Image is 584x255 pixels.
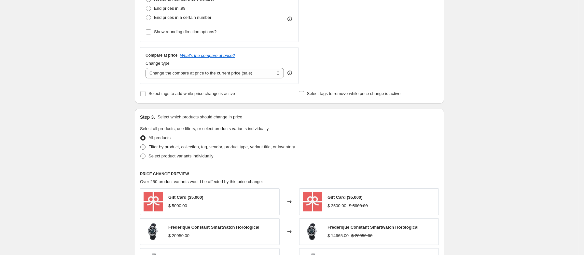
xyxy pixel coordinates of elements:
img: FC-282AB5B6_grande_2a97d589-6319-4db9-bdcd-4be3d6bc0c11_80x.png [144,222,163,241]
strike: $ 20950.00 [351,233,372,239]
div: $ 20950.00 [168,233,189,239]
img: e38bd83af578077b65a31424bd24d085_80x.png [144,192,163,211]
p: Select which products should change in price [158,114,242,120]
img: FC-282AB5B6_grande_2a97d589-6319-4db9-bdcd-4be3d6bc0c11_80x.png [303,222,322,241]
h6: PRICE CHANGE PREVIEW [140,171,439,177]
span: Change type [146,61,170,66]
span: All products [148,135,171,140]
span: Filter by product, collection, tag, vendor, product type, variant title, or inventory [148,144,295,149]
div: $ 5000.00 [168,203,187,209]
span: Show rounding direction options? [154,29,216,34]
h2: Step 3. [140,114,155,120]
span: Select tags to remove while price change is active [307,91,401,96]
span: Frederique Constant Smartwatch Horological [168,225,259,230]
span: End prices in .99 [154,6,186,11]
div: $ 14665.00 [327,233,349,239]
span: Select all products, use filters, or select products variants individually [140,126,269,131]
span: Over 250 product variants would be affected by this price change: [140,179,263,184]
img: e38bd83af578077b65a31424bd24d085_80x.png [303,192,322,211]
span: Gift Card ($5,000) [327,195,363,200]
div: $ 3500.00 [327,203,346,209]
span: Gift Card ($5,000) [168,195,203,200]
span: Select product variants individually [148,154,213,158]
button: What's the compare at price? [180,53,235,58]
span: End prices in a certain number [154,15,211,20]
div: help [286,70,293,76]
span: Frederique Constant Smartwatch Horological [327,225,419,230]
strike: $ 5000.00 [349,203,368,209]
h3: Compare at price [146,53,177,58]
span: Select tags to add while price change is active [148,91,235,96]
